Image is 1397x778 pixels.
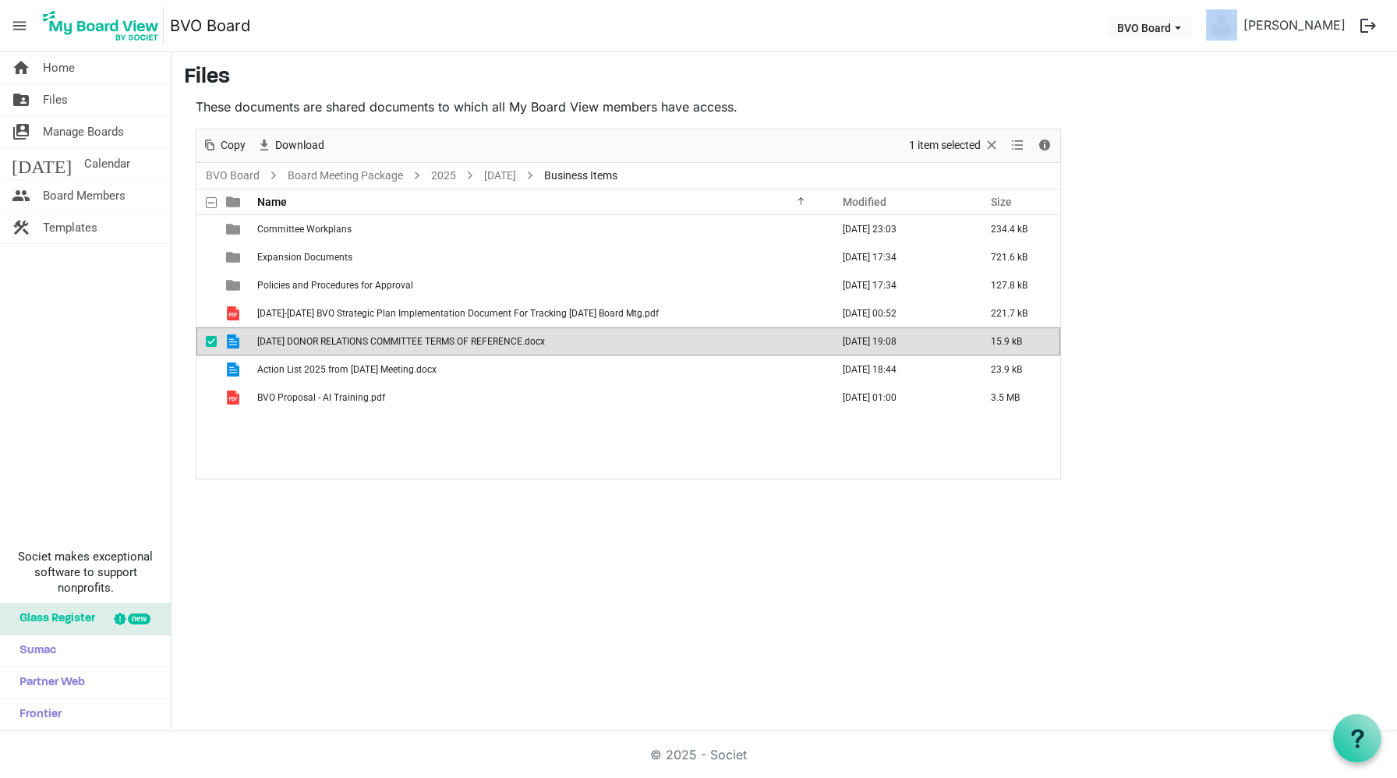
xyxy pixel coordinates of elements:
td: September 19, 2025 01:00 column header Modified [826,384,974,412]
span: [DATE] DONOR RELATIONS COMMITTEE TERMS OF REFERENCE.docx [257,336,545,347]
td: 23.9 kB is template cell column header Size [974,355,1060,384]
span: folder_shared [12,84,30,115]
button: Copy [200,136,249,155]
td: September 24, 2025 23:03 column header Modified [826,215,974,243]
button: Details [1034,136,1056,155]
p: These documents are shared documents to which all My Board View members have access. [196,97,1061,116]
a: My Board View Logo [38,6,170,45]
td: Action List 2025 from August 28, 2025 Meeting.docx is template cell column header Name [253,355,826,384]
td: checkbox [196,271,217,299]
span: 1 item selected [907,136,982,155]
a: [DATE] [481,166,519,186]
td: September 23, 2025 00:52 column header Modified [826,299,974,327]
span: [DATE] [12,148,72,179]
span: [DATE]-[DATE] BVO Strategic Plan Implementation Document For Tracking [DATE] Board Mtg.pdf [257,308,659,319]
td: 15.9 kB is template cell column header Size [974,327,1060,355]
div: Copy [196,129,251,162]
td: 2024-2027 BVO Strategic Plan Implementation Document For Tracking Sept 25 2025 Board Mtg.pdf is t... [253,299,826,327]
td: is template cell column header type [217,215,253,243]
td: checkbox [196,355,217,384]
div: Details [1031,129,1058,162]
span: Files [43,84,68,115]
img: My Board View Logo [38,6,164,45]
div: Clear selection [904,129,1005,162]
span: Societ makes exceptional software to support nonprofits. [7,549,164,596]
span: Committee Workplans [257,224,352,235]
td: BVO Proposal - AI Training.pdf is template cell column header Name [253,384,826,412]
span: Expansion Documents [257,252,352,263]
span: Copy [219,136,247,155]
span: home [12,52,30,83]
td: is template cell column header type [217,384,253,412]
a: BVO Board [203,166,263,186]
td: is template cell column header type [217,355,253,384]
div: Download [251,129,330,162]
span: Home [43,52,75,83]
td: Expansion Documents is template cell column header Name [253,243,826,271]
td: 2025 SEPTEMBER DONOR RELATIONS COMMITTEE TERMS OF REFERENCE.docx is template cell column header Name [253,327,826,355]
span: BVO Proposal - AI Training.pdf [257,392,385,403]
span: Download [274,136,326,155]
span: Action List 2025 from [DATE] Meeting.docx [257,364,437,375]
td: checkbox [196,299,217,327]
td: is template cell column header type [217,327,253,355]
span: Calendar [84,148,130,179]
span: Size [991,196,1012,208]
span: people [12,180,30,211]
span: Policies and Procedures for Approval [257,280,413,291]
span: Name [257,196,287,208]
td: is template cell column header type [217,243,253,271]
a: Board Meeting Package [285,166,406,186]
td: checkbox [196,384,217,412]
td: Policies and Procedures for Approval is template cell column header Name [253,271,826,299]
span: switch_account [12,116,30,147]
td: 221.7 kB is template cell column header Size [974,299,1060,327]
span: Business Items [541,166,621,186]
button: logout [1352,9,1385,42]
td: 234.4 kB is template cell column header Size [974,215,1060,243]
h3: Files [184,65,1385,91]
span: Templates [43,212,97,243]
button: View dropdownbutton [1008,136,1027,155]
button: BVO Board dropdownbutton [1107,16,1191,38]
span: Partner Web [12,667,85,698]
td: 721.6 kB is template cell column header Size [974,243,1060,271]
span: Sumac [12,635,56,667]
button: Download [254,136,327,155]
td: checkbox [196,215,217,243]
span: Board Members [43,180,126,211]
a: [PERSON_NAME] [1237,9,1352,41]
button: Selection [907,136,1003,155]
td: September 24, 2025 17:34 column header Modified [826,271,974,299]
td: 127.8 kB is template cell column header Size [974,271,1060,299]
span: Manage Boards [43,116,124,147]
td: checkbox [196,327,217,355]
span: menu [5,11,34,41]
div: new [128,614,150,624]
td: checkbox [196,243,217,271]
td: September 12, 2025 19:08 column header Modified [826,327,974,355]
div: View [1005,129,1031,162]
td: is template cell column header type [217,299,253,327]
span: Glass Register [12,603,95,635]
a: BVO Board [170,10,250,41]
a: © 2025 - Societ [650,747,747,762]
a: 2025 [428,166,459,186]
td: Committee Workplans is template cell column header Name [253,215,826,243]
td: September 24, 2025 17:34 column header Modified [826,243,974,271]
td: September 20, 2025 18:44 column header Modified [826,355,974,384]
td: 3.5 MB is template cell column header Size [974,384,1060,412]
span: Modified [843,196,886,208]
span: Frontier [12,699,62,730]
td: is template cell column header type [217,271,253,299]
span: construction [12,212,30,243]
img: no-profile-picture.svg [1206,9,1237,41]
